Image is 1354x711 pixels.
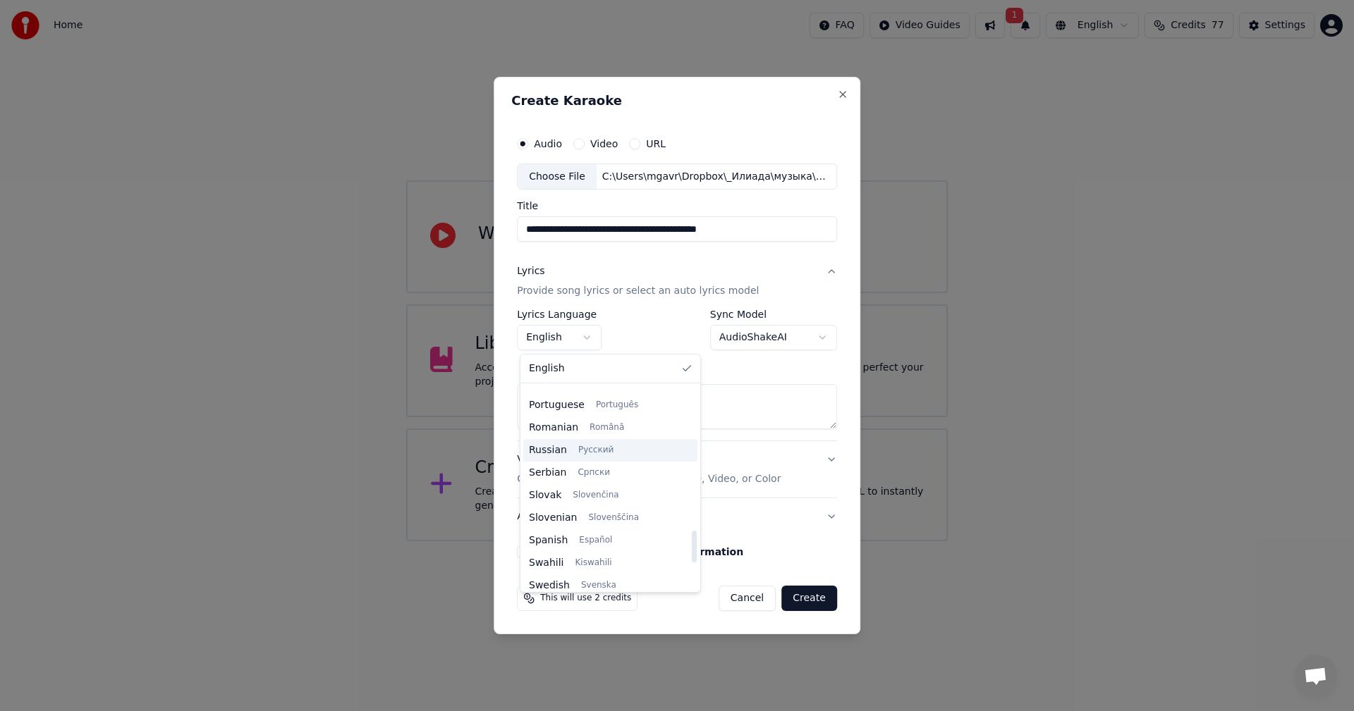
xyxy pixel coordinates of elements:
[529,443,567,457] span: Russian
[579,535,612,546] span: Español
[575,557,611,569] span: Kiswahili
[529,466,566,480] span: Serbian
[529,511,577,525] span: Slovenian
[590,422,624,433] span: Română
[529,398,585,412] span: Portuguese
[588,512,639,524] span: Slovenščina
[529,556,563,570] span: Swahili
[581,580,616,591] span: Svenska
[578,445,614,456] span: Русский
[596,400,638,411] span: Português
[573,490,618,501] span: Slovenčina
[529,533,568,548] span: Spanish
[529,421,578,435] span: Romanian
[529,361,565,376] span: English
[529,488,561,502] span: Slovak
[529,579,570,593] span: Swedish
[578,467,610,478] span: Српски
